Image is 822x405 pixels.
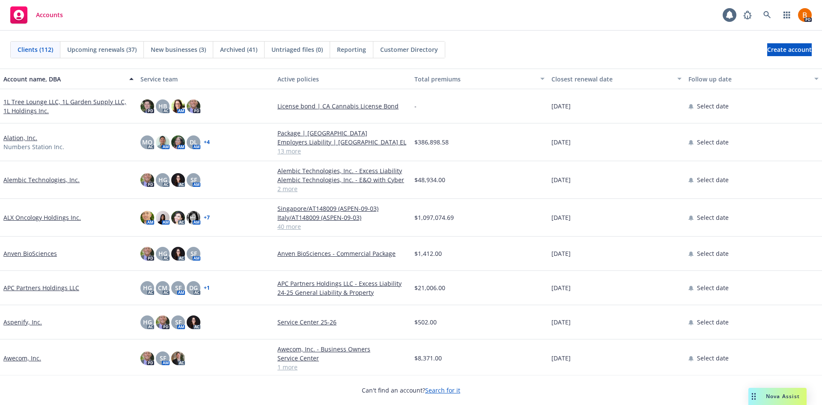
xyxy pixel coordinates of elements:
[277,138,408,147] a: Employers Liability | [GEOGRAPHIC_DATA] EL
[140,211,154,225] img: photo
[277,249,408,258] a: Anven BioSciences - Commercial Package
[414,175,445,184] span: $48,934.00
[187,99,200,113] img: photo
[739,6,756,24] a: Report a Bug
[551,213,571,222] span: [DATE]
[158,249,167,258] span: HG
[143,318,152,327] span: HG
[151,45,206,54] span: New businesses (3)
[697,318,729,327] span: Select date
[277,279,408,288] a: APC Partners Holdings LLC - Excess Liability
[140,351,154,365] img: photo
[697,102,729,111] span: Select date
[36,12,63,18] span: Accounts
[171,135,185,149] img: photo
[414,213,454,222] span: $1,097,074.69
[3,318,42,327] a: Aspenify, Inc.
[67,45,137,54] span: Upcoming renewals (37)
[337,45,366,54] span: Reporting
[143,283,152,292] span: HG
[766,393,800,400] span: Nova Assist
[697,175,729,184] span: Select date
[175,318,182,327] span: SF
[277,204,408,213] a: Singapore/AT148009 (ASPEN-09-03)
[156,135,170,149] img: photo
[18,45,53,54] span: Clients (112)
[277,184,408,193] a: 2 more
[551,175,571,184] span: [DATE]
[277,213,408,222] a: Italy/AT148009 (ASPEN-09-03)
[156,211,170,225] img: photo
[220,45,257,54] span: Archived (41)
[748,388,759,405] div: Drag to move
[140,247,154,261] img: photo
[767,42,812,58] span: Create account
[277,129,408,138] a: Package | [GEOGRAPHIC_DATA]
[277,175,408,184] a: Alembic Technologies, Inc. - E&O with Cyber
[171,211,185,225] img: photo
[3,249,57,258] a: Anven BioSciences
[277,318,408,327] a: Service Center 25-26
[551,138,571,147] span: [DATE]
[685,69,822,89] button: Follow up date
[277,102,408,111] a: License bond | CA Cannabis License Bond
[414,138,449,147] span: $386,898.58
[204,140,210,145] a: + 4
[778,6,795,24] a: Switch app
[158,102,167,111] span: HB
[3,354,41,363] a: Awecom, Inc.
[551,249,571,258] span: [DATE]
[204,285,210,291] a: + 1
[277,147,408,156] a: 13 more
[551,102,571,111] span: [DATE]
[688,75,809,84] div: Follow up date
[548,69,685,89] button: Closest renewal date
[277,345,408,354] a: Awecom, Inc. - Business Owners
[171,247,185,261] img: photo
[380,45,438,54] span: Customer Directory
[551,318,571,327] span: [DATE]
[191,175,197,184] span: SF
[551,283,571,292] span: [DATE]
[697,213,729,222] span: Select date
[362,386,460,395] span: Can't find an account?
[767,43,812,56] a: Create account
[187,315,200,329] img: photo
[414,354,442,363] span: $8,371.00
[551,354,571,363] span: [DATE]
[137,69,274,89] button: Service team
[7,3,66,27] a: Accounts
[748,388,807,405] button: Nova Assist
[142,138,152,147] span: MQ
[277,363,408,372] a: 1 more
[3,283,79,292] a: APC Partners Holdings LLC
[140,173,154,187] img: photo
[414,283,445,292] span: $21,006.00
[156,315,170,329] img: photo
[140,75,271,84] div: Service team
[171,99,185,113] img: photo
[191,249,197,258] span: SF
[277,166,408,175] a: Alembic Technologies, Inc. - Excess Liability
[551,75,672,84] div: Closest renewal date
[204,215,210,220] a: + 7
[697,283,729,292] span: Select date
[3,97,134,115] a: 1L Tree Lounge LLC, 1L Garden Supply LLC, 1L Holdings Inc.
[277,288,408,297] a: 24-25 General Liability & Property
[414,249,442,258] span: $1,412.00
[187,211,200,225] img: photo
[274,69,411,89] button: Active policies
[190,138,197,147] span: DL
[414,75,535,84] div: Total premiums
[140,99,154,113] img: photo
[798,8,812,22] img: photo
[175,283,182,292] span: SF
[414,102,417,111] span: -
[158,175,167,184] span: HG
